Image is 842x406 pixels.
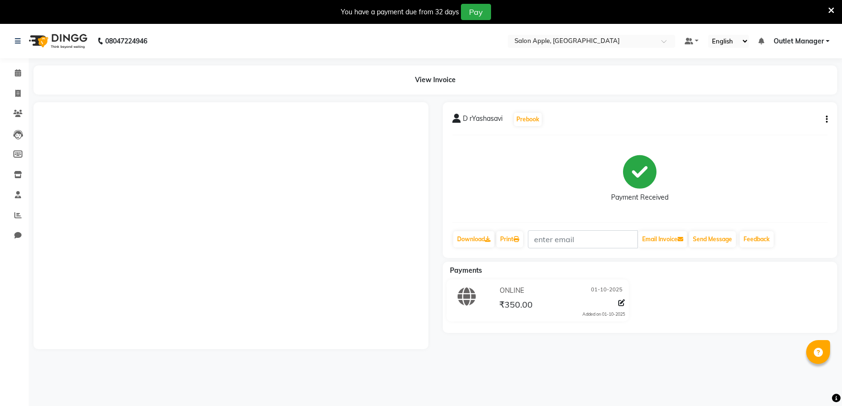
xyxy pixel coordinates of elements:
div: Added on 01-10-2025 [582,311,625,318]
a: Feedback [740,231,774,247]
div: View Invoice [33,65,837,95]
a: Print [496,231,523,247]
button: Email Invoice [638,231,687,247]
button: Prebook [514,113,542,126]
button: Send Message [689,231,736,247]
span: D rYashasavi [463,114,503,127]
span: ₹350.00 [499,299,533,312]
img: logo [24,28,90,54]
input: enter email [528,230,638,248]
span: Payments [450,266,482,275]
div: You have a payment due from 32 days [341,7,459,17]
span: Outlet Manager [774,36,824,46]
a: Download [453,231,494,247]
div: Payment Received [611,192,668,203]
span: 01-10-2025 [591,286,623,296]
span: ONLINE [500,286,524,296]
button: Pay [461,4,491,20]
b: 08047224946 [105,28,147,54]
